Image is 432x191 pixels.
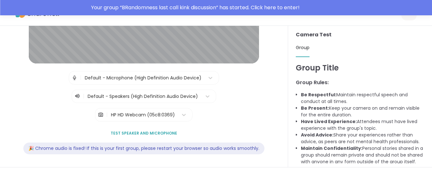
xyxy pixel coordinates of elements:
div: Your group “ BRandomness last call kink discussion ” has started. Click here to enter! [91,4,428,11]
li: Personal stories shared in a group should remain private and should not be shared with anyone in ... [301,145,424,165]
h1: Group Title [296,62,424,74]
span: | [80,71,82,84]
div: HP HD Webcam (05c8:0369) [111,112,175,118]
b: Avoid Advice: [301,132,334,138]
img: Camera [98,108,104,121]
img: Microphone [72,71,77,84]
span: Group [296,44,310,51]
h3: Group Rules: [296,79,424,86]
div: Default - Microphone (High Definition Audio Device) [85,75,201,81]
span: | [106,108,108,121]
li: Attendees must have lived experience with the group's topic. [301,118,424,132]
b: Be Present: [301,105,329,111]
li: Keep your camera on and remain visible for the entire duration. [301,105,424,118]
li: Maintain respectful speech and conduct at all times. [301,92,424,105]
div: 🎉 Chrome audio is fixed! If this is your first group, please restart your browser so audio works ... [23,143,264,154]
h3: Camera Test [296,31,424,39]
b: Maintain Confidentiality: [301,145,362,151]
b: Have Lived Experience: [301,118,357,125]
span: Test speaker and microphone [111,130,177,136]
b: Be Respectful: [301,92,336,98]
li: Share your experiences rather than advice, as peers are not mental health professionals. [301,132,424,145]
span: | [83,92,84,100]
button: Test speaker and microphone [108,127,180,140]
